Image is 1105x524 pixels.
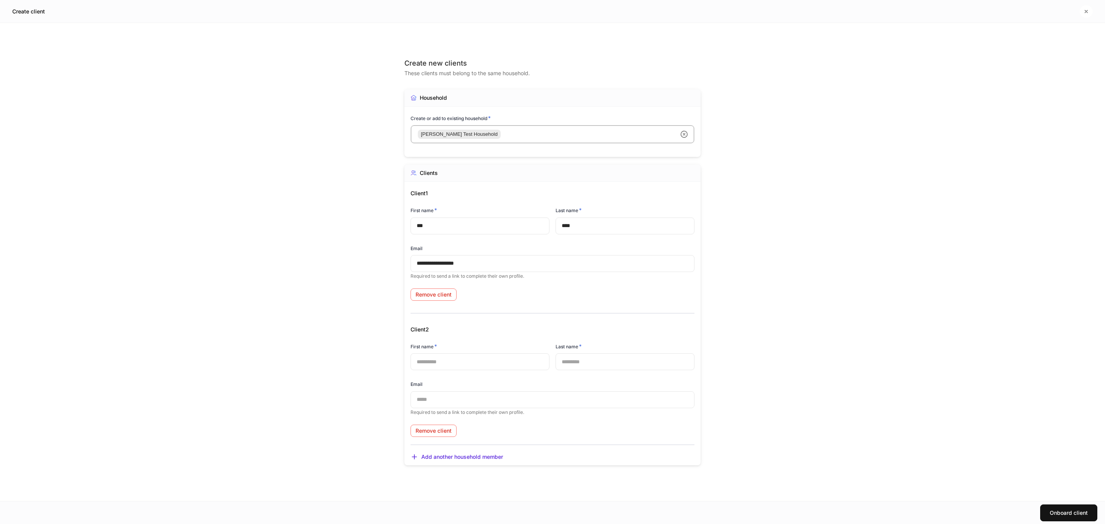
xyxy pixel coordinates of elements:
p: Required to send a link to complete their own profile. [411,273,694,279]
div: Remove client [416,292,452,297]
div: Remove client [416,428,452,433]
div: Clients [420,169,438,177]
h6: First name [411,343,437,350]
div: These clients must belong to the same household. [404,68,701,77]
button: Add another household member [411,453,503,461]
h6: Last name [556,343,582,350]
h5: Create client [12,8,45,15]
button: Onboard client [1040,504,1097,521]
p: Required to send a link to complete their own profile. [411,409,694,415]
div: Household [420,94,447,102]
div: Create new clients [404,59,701,68]
h6: Create or add to existing household [411,114,491,122]
h6: Email [411,245,422,252]
button: Remove client [411,288,457,301]
h5: Client 2 [411,326,694,333]
h6: Last name [556,206,582,214]
h6: Email [411,381,422,388]
div: Onboard client [1050,510,1088,516]
h5: Client 1 [411,189,694,197]
button: Remove client [411,425,457,437]
h6: First name [411,206,437,214]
